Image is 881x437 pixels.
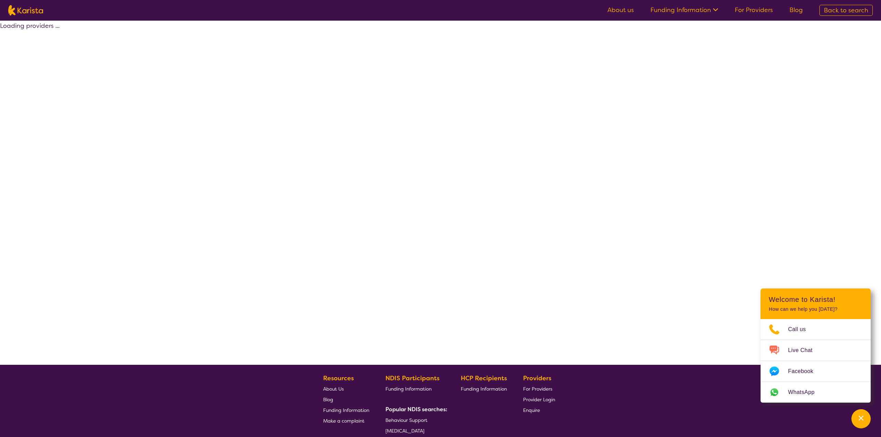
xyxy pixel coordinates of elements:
span: Call us [788,324,814,335]
ul: Choose channel [761,319,871,403]
h2: Welcome to Karista! [769,295,862,304]
span: Funding Information [323,407,369,413]
span: Live Chat [788,345,821,356]
a: Funding Information [650,6,718,14]
b: HCP Recipients [461,374,507,382]
span: About Us [323,386,344,392]
a: Funding Information [385,383,445,394]
span: Back to search [824,6,868,14]
a: Make a complaint [323,415,369,426]
button: Channel Menu [851,409,871,428]
span: [MEDICAL_DATA] [385,428,424,434]
span: Behaviour Support [385,417,427,423]
b: NDIS Participants [385,374,439,382]
a: Provider Login [523,394,555,405]
span: Enquire [523,407,540,413]
a: For Providers [523,383,555,394]
a: Funding Information [323,405,369,415]
p: How can we help you [DATE]? [769,306,862,312]
span: Funding Information [461,386,507,392]
a: Blog [789,6,803,14]
a: Blog [323,394,369,405]
b: Popular NDIS searches: [385,406,447,413]
span: Make a complaint [323,418,364,424]
img: Karista logo [8,5,43,15]
a: [MEDICAL_DATA] [385,425,445,436]
a: About us [607,6,634,14]
a: Back to search [819,5,873,16]
a: For Providers [735,6,773,14]
a: Web link opens in a new tab. [761,382,871,403]
span: WhatsApp [788,387,823,397]
div: Channel Menu [761,288,871,403]
span: Facebook [788,366,821,376]
b: Resources [323,374,354,382]
span: Blog [323,396,333,403]
a: Enquire [523,405,555,415]
a: Behaviour Support [385,415,445,425]
a: About Us [323,383,369,394]
b: Providers [523,374,551,382]
span: For Providers [523,386,552,392]
span: Funding Information [385,386,432,392]
span: Provider Login [523,396,555,403]
a: Funding Information [461,383,507,394]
